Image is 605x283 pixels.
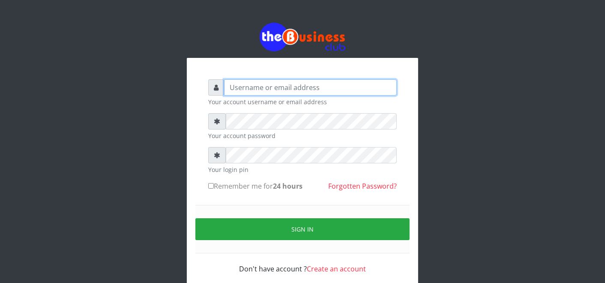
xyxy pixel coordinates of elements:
small: Your account password [208,131,397,140]
a: Forgotten Password? [328,181,397,191]
small: Your login pin [208,165,397,174]
input: Remember me for24 hours [208,183,214,189]
button: Sign in [195,218,410,240]
b: 24 hours [273,181,302,191]
div: Don't have account ? [208,253,397,274]
label: Remember me for [208,181,302,191]
a: Create an account [307,264,366,274]
input: Username or email address [224,79,397,96]
small: Your account username or email address [208,97,397,106]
